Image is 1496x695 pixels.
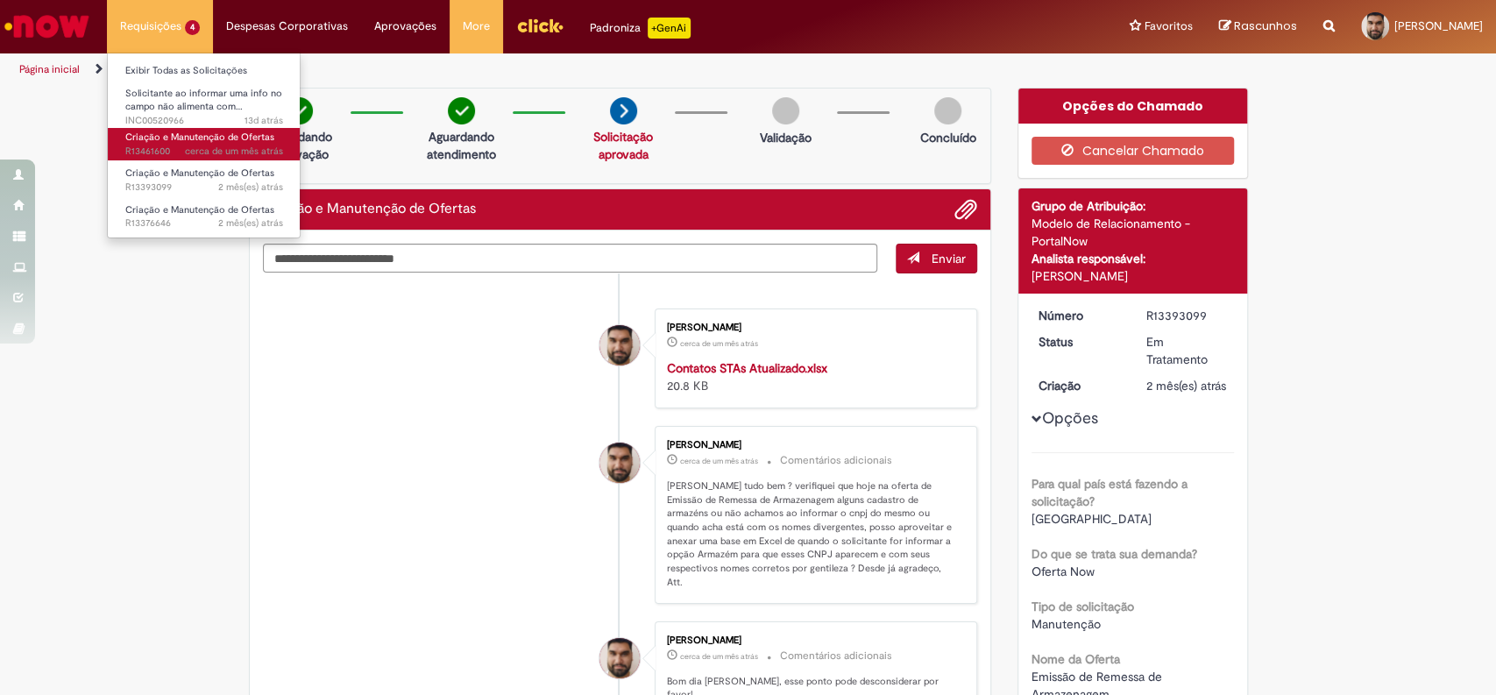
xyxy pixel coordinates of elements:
span: 4 [185,20,200,35]
small: Comentários adicionais [780,453,892,468]
span: Criação e Manutenção de Ofertas [125,131,274,144]
span: R13376646 [125,216,283,230]
a: Aberto R13393099 : Criação e Manutenção de Ofertas [108,164,301,196]
div: Padroniza [590,18,691,39]
a: Solicitação aprovada [593,129,653,162]
a: Aberto R13461600 : Criação e Manutenção de Ofertas [108,128,301,160]
div: Diego Pereira De Araujo [599,325,640,365]
span: Favoritos [1145,18,1193,35]
time: 25/08/2025 14:41:18 [680,338,758,349]
a: Rascunhos [1219,18,1297,35]
p: Aguardando atendimento [419,128,504,163]
div: [PERSON_NAME] [667,323,959,333]
dt: Criação [1025,377,1133,394]
span: Requisições [120,18,181,35]
time: 25/08/2025 14:41:04 [680,456,758,466]
time: 11/08/2025 08:08:08 [1146,378,1226,394]
span: [PERSON_NAME] [1394,18,1483,33]
span: cerca de um mês atrás [680,456,758,466]
a: Página inicial [19,62,80,76]
ul: Trilhas de página [13,53,984,86]
span: Enviar [932,251,966,266]
div: [PERSON_NAME] [1032,267,1234,285]
span: 13d atrás [245,114,283,127]
b: Do que se trata sua demanda? [1032,546,1197,562]
img: check-circle-green.png [448,97,475,124]
time: 18/09/2025 10:36:03 [245,114,283,127]
span: Despesas Corporativas [226,18,348,35]
span: Oferta Now [1032,564,1095,579]
p: Validação [760,129,812,146]
dt: Número [1025,307,1133,324]
span: cerca de um mês atrás [680,651,758,662]
span: Criação e Manutenção de Ofertas [125,167,274,180]
span: 2 mês(es) atrás [1146,378,1226,394]
p: [PERSON_NAME] tudo bem ? verifiquei que hoje na oferta de Emissão de Remessa de Armazenagem algun... [667,479,959,590]
span: Aprovações [374,18,436,35]
span: [GEOGRAPHIC_DATA] [1032,511,1152,527]
div: Modelo de Relacionamento - PortalNow [1032,215,1234,250]
p: Concluído [919,129,975,146]
span: Manutenção [1032,616,1101,632]
time: 19/08/2025 10:43:51 [680,651,758,662]
b: Tipo de solicitação [1032,599,1134,614]
div: Analista responsável: [1032,250,1234,267]
div: Diego Pereira De Araujo [599,638,640,678]
button: Cancelar Chamado [1032,137,1234,165]
button: Enviar [896,244,977,273]
small: Comentários adicionais [780,649,892,663]
span: Rascunhos [1234,18,1297,34]
img: click_logo_yellow_360x200.png [516,12,564,39]
ul: Requisições [107,53,301,238]
div: 20.8 KB [667,359,959,394]
div: 11/08/2025 08:08:08 [1146,377,1228,394]
div: R13393099 [1146,307,1228,324]
img: ServiceNow [2,9,92,44]
div: Diego Pereira De Araujo [599,443,640,483]
a: Exibir Todas as Solicitações [108,61,301,81]
div: [PERSON_NAME] [667,440,959,450]
div: Opções do Chamado [1018,89,1247,124]
span: Criação e Manutenção de Ofertas [125,203,274,216]
img: img-circle-grey.png [934,97,961,124]
b: Nome da Oferta [1032,651,1120,667]
span: More [463,18,490,35]
p: +GenAi [648,18,691,39]
span: cerca de um mês atrás [185,145,283,158]
a: Aberto INC00520966 : Solicitante ao informar uma info no campo não alimenta com o resultado [108,84,301,122]
time: 08/08/2025 08:50:18 [218,216,283,230]
a: Aberto R13376646 : Criação e Manutenção de Ofertas [108,201,301,233]
span: 2 mês(es) atrás [218,181,283,194]
button: Adicionar anexos [954,198,977,221]
img: arrow-next.png [610,97,637,124]
span: INC00520966 [125,114,283,128]
span: 2 mês(es) atrás [218,216,283,230]
a: Contatos STAs Atualizado.xlsx [667,360,827,376]
b: Para qual país está fazendo a solicitação? [1032,476,1188,509]
span: R13461600 [125,145,283,159]
img: img-circle-grey.png [772,97,799,124]
textarea: Digite sua mensagem aqui... [263,244,878,273]
h2: Criação e Manutenção de Ofertas Histórico de tíquete [263,202,476,217]
div: Em Tratamento [1146,333,1228,368]
span: cerca de um mês atrás [680,338,758,349]
span: Solicitante ao informar uma info no campo não alimenta com… [125,87,282,114]
time: 29/08/2025 10:44:22 [185,145,283,158]
span: R13393099 [125,181,283,195]
div: [PERSON_NAME] [667,635,959,646]
div: Grupo de Atribuição: [1032,197,1234,215]
dt: Status [1025,333,1133,351]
